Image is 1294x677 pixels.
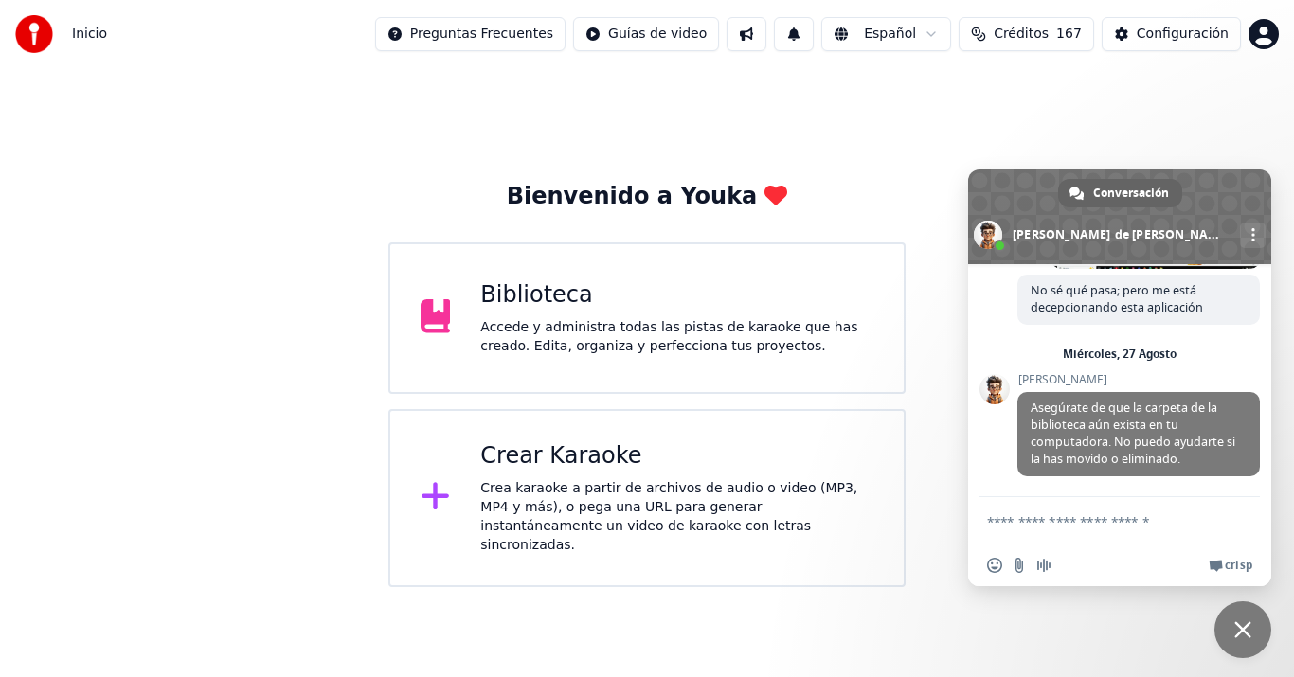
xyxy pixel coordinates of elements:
[72,25,107,44] nav: breadcrumb
[507,182,788,212] div: Bienvenido a Youka
[1031,400,1235,467] span: Asegúrate de que la carpeta de la biblioteca aún exista en tu computadora. No puedo ayudarte si l...
[72,25,107,44] span: Inicio
[987,558,1002,573] span: Insertar un emoji
[1017,373,1260,386] span: [PERSON_NAME]
[15,15,53,53] img: youka
[1102,17,1241,51] button: Configuración
[480,280,873,311] div: Biblioteca
[959,17,1094,51] button: Créditos167
[1214,601,1271,658] a: Cerrar el chat
[375,17,566,51] button: Preguntas Frecuentes
[480,479,873,555] div: Crea karaoke a partir de archivos de audio o video (MP3, MP4 y más), o pega una URL para generar ...
[1209,558,1252,573] a: Crisp
[1012,558,1027,573] span: Enviar un archivo
[480,318,873,356] div: Accede y administra todas las pistas de karaoke que has creado. Edita, organiza y perfecciona tus...
[1056,25,1082,44] span: 167
[1036,558,1051,573] span: Grabar mensaje de audio
[987,497,1214,544] textarea: Escribe aquí tu mensaje...
[1031,282,1203,315] span: No sé qué pasa; pero me está decepcionando esta aplicación
[573,17,719,51] button: Guías de video
[1225,558,1252,573] span: Crisp
[1058,179,1182,207] a: Conversación
[480,441,873,472] div: Crear Karaoke
[994,25,1049,44] span: Créditos
[1093,179,1169,207] span: Conversación
[1063,348,1177,360] div: Miércoles, 27 Agosto
[1137,25,1229,44] div: Configuración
